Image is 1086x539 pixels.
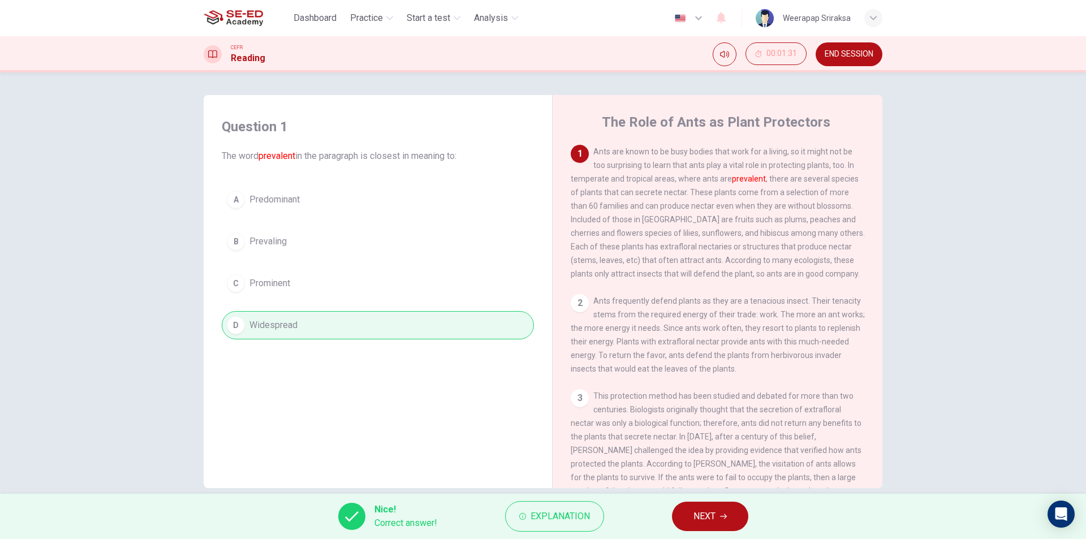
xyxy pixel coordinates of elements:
[505,501,604,532] button: Explanation
[474,11,508,25] span: Analysis
[294,11,337,25] span: Dashboard
[222,118,534,136] h4: Question 1
[402,8,465,28] button: Start a test
[204,7,289,29] a: SE-ED Academy logo
[531,508,590,524] span: Explanation
[816,42,882,66] button: END SESSION
[258,150,295,161] font: prevalent
[407,11,450,25] span: Start a test
[756,9,774,27] img: Profile picture
[745,42,807,66] div: Hide
[672,502,748,531] button: NEXT
[571,296,865,373] span: Ants frequently defend plants as they are a tenacious insect. Their tenacity stems from the requi...
[766,49,797,58] span: 00:01:31
[713,42,736,66] div: Mute
[571,147,865,278] span: Ants are known to be busy bodies that work for a living, so it might not be too surprising to lea...
[1048,501,1075,528] div: Open Intercom Messenger
[231,51,265,65] h1: Reading
[289,8,341,28] button: Dashboard
[602,113,830,131] h4: The Role of Ants as Plant Protectors
[571,389,589,407] div: 3
[783,11,851,25] div: Weerapap Sriraksa
[204,7,263,29] img: SE-ED Academy logo
[346,8,398,28] button: Practice
[571,294,589,312] div: 2
[571,145,589,163] div: 1
[732,174,766,183] font: prevalent
[745,42,807,65] button: 00:01:31
[469,8,523,28] button: Analysis
[374,503,437,516] span: Nice!
[222,149,534,163] span: The word in the paragraph is closest in meaning to:
[673,14,687,23] img: en
[693,508,716,524] span: NEXT
[231,44,243,51] span: CEFR
[350,11,383,25] span: Practice
[825,50,873,59] span: END SESSION
[374,516,437,530] span: Correct answer!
